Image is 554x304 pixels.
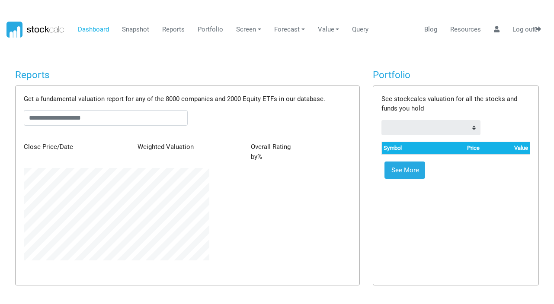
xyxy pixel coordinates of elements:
[24,143,73,151] span: Close Price/Date
[314,22,343,38] a: Value
[244,142,358,161] div: by %
[159,22,188,38] a: Reports
[381,94,530,114] p: See stockcalcs valuation for all the stocks and funds you hold
[447,22,484,38] a: Resources
[421,22,441,38] a: Blog
[384,161,425,179] a: See More
[271,22,308,38] a: Forecast
[119,22,153,38] a: Snapshot
[509,22,544,38] a: Log out
[382,142,434,154] th: Symbol
[24,94,351,104] p: Get a fundamental valuation report for any of the 8000 companies and 2000 Equity ETFs in our data...
[195,22,227,38] a: Portfolio
[373,69,538,81] h4: Portfolio
[349,22,372,38] a: Query
[15,69,360,81] h4: Reports
[75,22,112,38] a: Dashboard
[481,142,530,154] th: Value
[138,143,194,151] span: Weighted Valuation
[251,143,291,151] span: Overall Rating
[433,142,481,154] th: Price
[233,22,265,38] a: Screen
